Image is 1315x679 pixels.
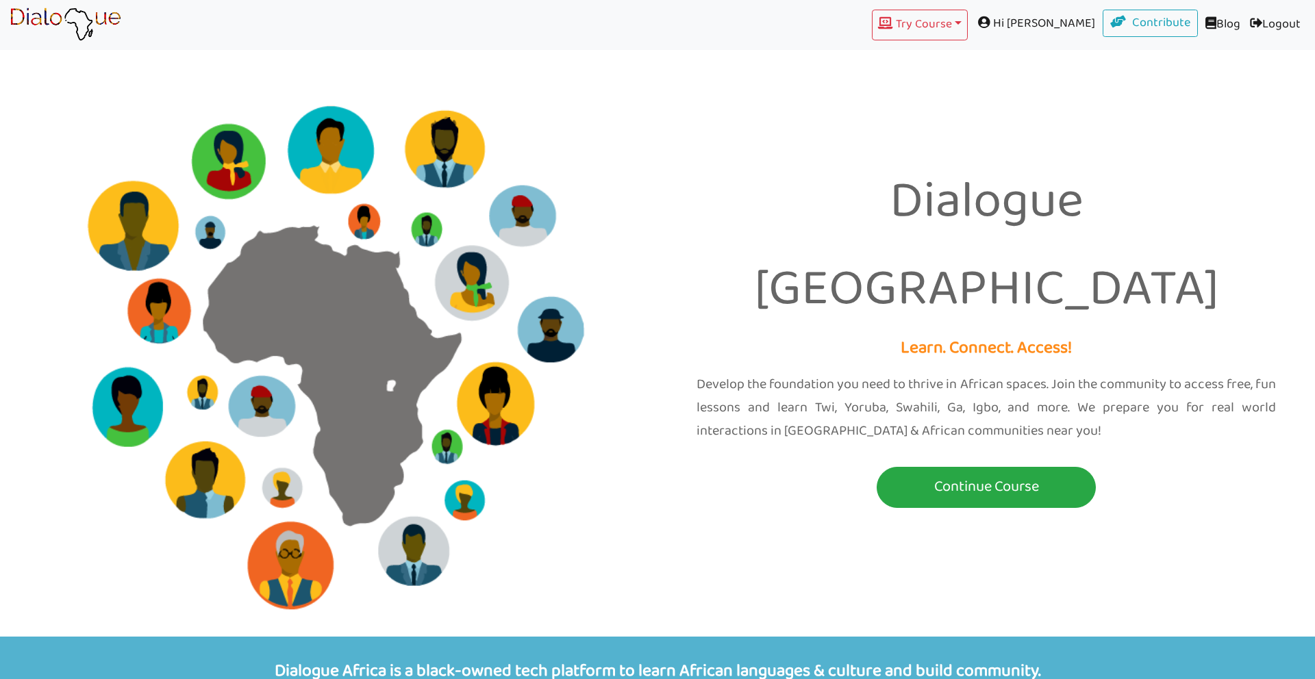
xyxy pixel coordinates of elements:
img: learn African language platform app [10,8,121,42]
a: Contribute [1103,10,1199,37]
span: Hi [PERSON_NAME] [968,10,1103,38]
button: Try Course [872,10,968,40]
p: Dialogue [GEOGRAPHIC_DATA] [668,159,1305,334]
p: Continue Course [880,474,1092,500]
button: Continue Course [877,467,1096,508]
a: Blog [1198,10,1245,40]
p: Learn. Connect. Access! [668,334,1305,363]
a: Logout [1245,10,1305,40]
p: Develop the foundation you need to thrive in African spaces. Join the community to access free, f... [697,373,1276,443]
